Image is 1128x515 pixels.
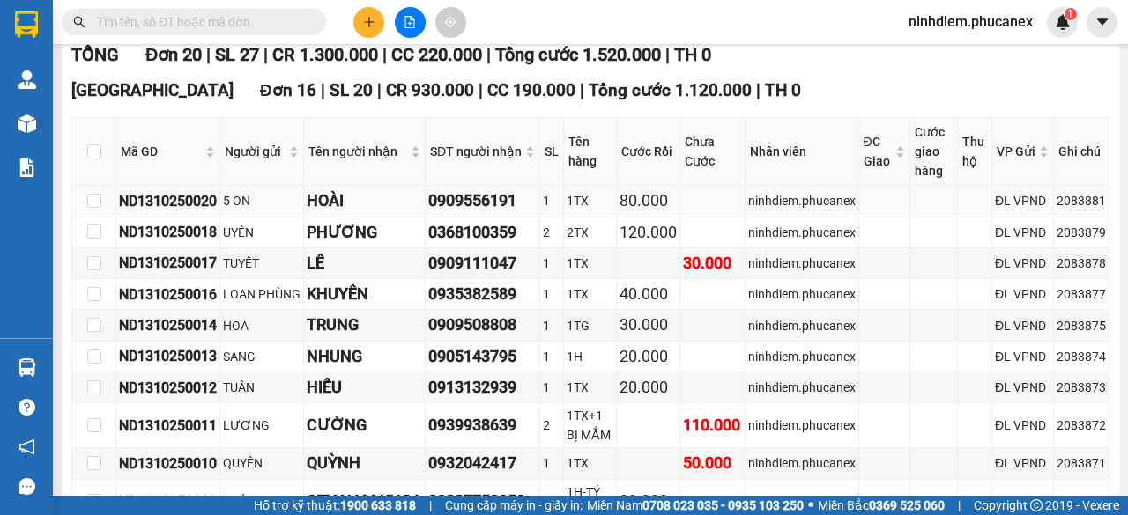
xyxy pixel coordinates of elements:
div: ĐL VPND [995,191,1050,210]
div: 0939938639 [428,413,537,438]
div: 2TX [567,223,613,242]
td: ĐL VPND [992,186,1054,217]
div: HOÀI [307,188,422,213]
div: CƯỜNG [307,413,422,438]
div: 1 [543,378,560,397]
span: SĐT người nhận [430,142,522,161]
span: | [486,44,491,65]
td: ND1310250020 [116,186,220,217]
div: 1TX [567,378,613,397]
td: ĐL VPND [992,372,1054,403]
div: 50.000 [683,451,741,475]
button: aim [435,7,466,38]
div: PHƯƠNG [307,220,422,245]
div: KHUYÊN [307,282,422,306]
span: | [377,80,382,100]
td: QUỲNH [304,448,426,479]
td: ĐL VPND [992,279,1054,310]
div: HIẾU [307,375,422,400]
div: 2083873 [1057,378,1106,397]
span: plus [363,16,375,28]
span: Tên người nhận [308,142,407,161]
span: | [756,80,761,100]
div: 0905143795 [428,344,537,369]
div: 2083879 [1057,223,1106,242]
td: 0913132939 [426,372,540,403]
div: ninhdiem.phucanex [748,284,856,304]
span: CC 220.000 [391,44,482,65]
span: file-add [404,16,416,28]
th: Tên hàng [564,118,617,186]
span: Đơn 16 [260,80,316,100]
td: ĐL VPND [992,248,1054,279]
div: 80.000 [620,188,677,213]
span: Cung cấp máy in - giấy in: [445,496,583,515]
div: ND1310250012 [119,377,217,399]
div: ĐL VPND [995,492,1050,511]
div: ninhdiem.phucanex [748,254,856,273]
td: ĐL VPND [992,310,1054,341]
div: ND1310250010 [119,452,217,475]
span: | [206,44,211,65]
td: ND1310250012 [116,372,220,403]
div: 0368100359 [428,220,537,245]
th: Chưa Cước [680,118,745,186]
td: ND1310250017 [116,248,220,279]
button: caret-down [1087,7,1117,38]
div: 1TX [567,191,613,210]
div: ninhdiem.phucanex [748,347,856,366]
span: CR 930.000 [386,80,474,100]
span: search [73,16,85,28]
th: Ghi chú [1054,118,1109,186]
img: logo-vxr [15,11,38,38]
button: file-add [395,7,426,38]
span: | [263,44,268,65]
div: 1TX [567,284,613,304]
div: 20.000 [620,344,677,369]
div: 1 [543,191,560,210]
div: 20.000 [620,375,677,400]
div: THỦY [223,492,301,511]
div: 2 [543,223,560,242]
span: | [429,496,432,515]
div: 0909508808 [428,313,537,337]
div: ninhdiem.phucanex [748,492,856,511]
td: ND1310250014 [116,310,220,341]
div: 1TX [567,254,613,273]
div: 1 [543,254,560,273]
div: ĐL VPND [995,378,1050,397]
td: ĐL VPND [992,217,1054,248]
div: 1TX [567,453,613,473]
div: UYÊN [223,223,301,242]
span: Đơn 20 [145,44,202,65]
span: caret-down [1095,14,1110,30]
div: ninhdiem.phucanex [748,316,856,335]
div: TUÂN [223,378,301,397]
div: 1H [567,347,613,366]
div: ĐL VPND [995,416,1050,435]
span: | [479,80,483,100]
td: ĐL VPND [992,403,1054,448]
div: ND1310250009 [119,490,217,512]
td: ND1310250016 [116,279,220,310]
span: [GEOGRAPHIC_DATA] [71,80,234,100]
img: solution-icon [18,158,36,177]
span: Người gửi [225,142,286,161]
input: Tìm tên, số ĐT hoặc mã đơn [97,12,305,32]
div: ND1310250020 [119,190,217,212]
div: 2083881 [1057,191,1106,210]
div: 1 [543,492,560,511]
td: 0909111047 [426,248,540,279]
div: 40.000 [620,282,677,306]
div: NHUNG [307,344,422,369]
div: 0932042417 [428,451,537,475]
div: ninhdiem.phucanex [748,191,856,210]
div: 1TX+1 BỊ MẮM [567,406,613,445]
span: CC 190.000 [487,80,575,100]
span: CR 1.300.000 [272,44,378,65]
strong: 0708 023 035 - 0935 103 250 [642,498,804,512]
div: ninhdiem.phucanex [748,223,856,242]
div: ND1310250016 [119,283,217,305]
span: Hỗ trợ kỹ thuật: [254,496,416,515]
img: icon-new-feature [1055,14,1071,30]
